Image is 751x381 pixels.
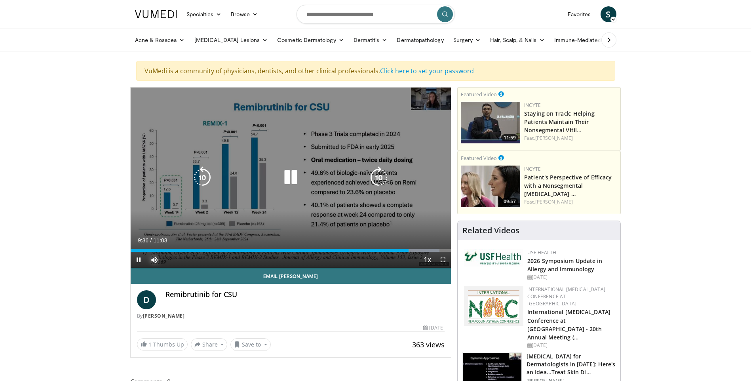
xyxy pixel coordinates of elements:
[349,32,392,48] a: Dermatitis
[461,91,497,98] small: Featured Video
[527,286,605,307] a: International [MEDICAL_DATA] Conference at [GEOGRAPHIC_DATA]
[136,61,615,81] div: VuMedi is a community of physicians, dentists, and other clinical professionals.
[464,249,523,267] img: 6ba8804a-8538-4002-95e7-a8f8012d4a11.png.150x105_q85_autocrop_double_scale_upscale_version-0.2.jpg
[527,257,602,273] a: 2026 Symposium Update in Allergy and Immunology
[131,268,451,284] a: Email [PERSON_NAME]
[527,308,610,341] a: International [MEDICAL_DATA] Conference at [GEOGRAPHIC_DATA] - 20th Annual Meeting (…
[423,324,445,331] div: [DATE]
[412,340,445,349] span: 363 views
[524,102,541,109] a: Incyte
[563,6,596,22] a: Favorites
[135,10,177,18] img: VuMedi Logo
[524,166,541,172] a: Incyte
[165,290,445,299] h4: Remibrutinib for CSU
[485,32,549,48] a: Hair, Scalp, & Nails
[449,32,486,48] a: Surgery
[182,6,226,22] a: Specialties
[143,312,185,319] a: [PERSON_NAME]
[535,198,573,205] a: [PERSON_NAME]
[461,166,520,207] a: 09:57
[146,252,162,268] button: Mute
[148,341,152,348] span: 1
[380,67,474,75] a: Click here to set your password
[524,173,612,198] a: Patient's Perspective of Efficacy with a Nonsegmental [MEDICAL_DATA] …
[601,6,616,22] a: S
[153,237,167,244] span: 11:03
[150,237,152,244] span: /
[138,237,148,244] span: 9:36
[461,102,520,143] img: fe0751a3-754b-4fa7-bfe3-852521745b57.png.150x105_q85_crop-smart_upscale.jpg
[464,286,523,326] img: 9485e4e4-7c5e-4f02-b036-ba13241ea18b.png.150x105_q85_autocrop_double_scale_upscale_version-0.2.png
[137,290,156,309] a: D
[535,135,573,141] a: [PERSON_NAME]
[137,338,188,351] a: 1 Thumbs Up
[297,5,455,24] input: Search topics, interventions
[461,166,520,207] img: 2c48d197-61e9-423b-8908-6c4d7e1deb64.png.150x105_q85_crop-smart_upscale.jpg
[419,252,435,268] button: Playback Rate
[190,32,273,48] a: [MEDICAL_DATA] Lesions
[230,338,271,351] button: Save to
[524,135,617,142] div: Feat.
[527,342,614,349] div: [DATE]
[527,352,616,376] h3: [MEDICAL_DATA] for Dermatologists in [DATE]: Here's an Idea...Treat Skin Di…
[272,32,348,48] a: Cosmetic Dermatology
[549,32,614,48] a: Immune-Mediated
[131,249,451,252] div: Progress Bar
[392,32,448,48] a: Dermatopathology
[461,102,520,143] a: 11:59
[527,249,556,256] a: USF Health
[524,110,595,134] a: Staying on Track: Helping Patients Maintain Their Nonsegmental Vitil…
[131,252,146,268] button: Pause
[461,154,497,162] small: Featured Video
[462,226,519,235] h4: Related Videos
[435,252,451,268] button: Fullscreen
[130,32,190,48] a: Acne & Rosacea
[501,198,518,205] span: 09:57
[137,312,445,320] div: By
[131,88,451,268] video-js: Video Player
[527,274,614,281] div: [DATE]
[524,198,617,206] div: Feat.
[501,134,518,141] span: 11:59
[191,338,228,351] button: Share
[226,6,262,22] a: Browse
